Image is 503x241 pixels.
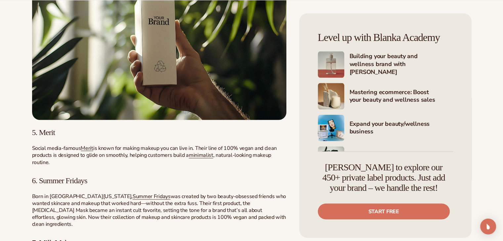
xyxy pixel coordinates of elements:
[189,152,213,159] a: minimalist
[32,151,271,166] span: , natural-looking makeup routine.
[32,128,55,136] span: 5. Merit
[350,52,453,76] h4: Building your beauty and wellness brand with [PERSON_NAME]
[318,83,344,109] img: Shopify Image 3
[32,144,81,152] span: Social media-famous
[318,203,450,219] a: Start free
[81,144,93,152] a: Merit
[318,146,344,173] img: Shopify Image 5
[318,51,453,78] a: Shopify Image 2 Building your beauty and wellness brand with [PERSON_NAME]
[318,83,453,109] a: Shopify Image 3 Mastering ecommerce: Boost your beauty and wellness sales
[32,144,277,159] span: is known for making makeup you can live in. Their line of 100% vegan and clean products is design...
[133,193,171,200] a: Summer Fridays
[318,32,453,43] h4: Level up with Blanka Academy
[318,146,453,173] a: Shopify Image 5 Marketing your beauty and wellness brand 101
[350,120,453,136] h4: Expand your beauty/wellness business
[350,88,453,104] h4: Mastering ecommerce: Boost your beauty and wellness sales
[318,115,453,141] a: Shopify Image 4 Expand your beauty/wellness business
[480,219,496,234] div: Open Intercom Messenger
[318,51,344,78] img: Shopify Image 2
[32,192,286,227] span: was created by two beauty-obsessed friends who wanted skincare and makeup that worked hard—withou...
[32,176,87,185] span: 6. Summer Fridays
[318,115,344,141] img: Shopify Image 4
[32,192,133,200] span: Born in [GEOGRAPHIC_DATA][US_STATE],
[318,162,450,192] h4: [PERSON_NAME] to explore our 450+ private label products. Just add your brand – we handle the rest!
